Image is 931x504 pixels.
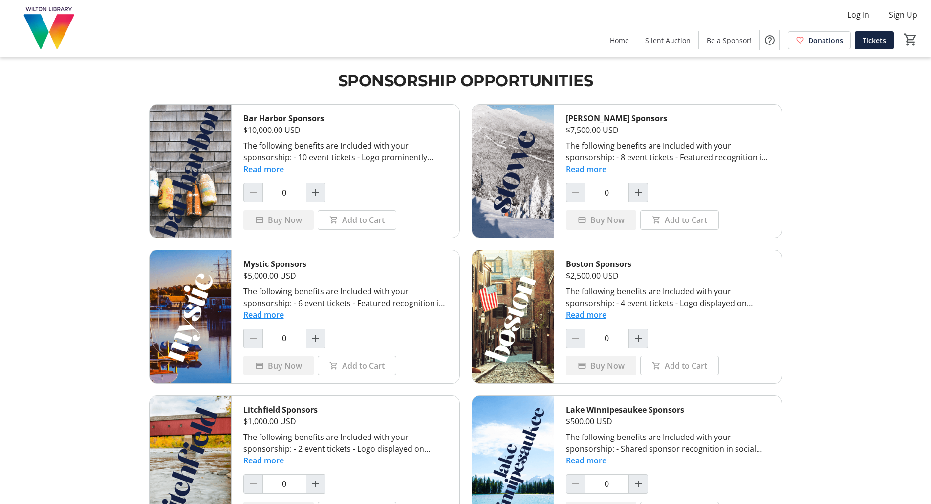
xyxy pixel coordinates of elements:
button: Read more [566,163,606,175]
a: Home [602,31,637,49]
div: [PERSON_NAME] Sponsors [566,112,770,124]
span: Home [610,35,629,45]
div: The following benefits are Included with your sponsorship: - 4 event tickets - Logo displayed on ... [566,285,770,309]
button: Increment by one [629,183,648,202]
div: $10,000.00 USD [243,124,448,136]
span: Sign Up [889,9,917,21]
img: Bar Harbor Sponsors [150,105,231,238]
button: Increment by one [306,329,325,348]
input: Stowe Sponsors Quantity [585,183,629,202]
div: Mystic Sponsors [243,258,448,270]
a: Silent Auction [637,31,698,49]
span: Be a Sponsor! [707,35,752,45]
span: Silent Auction [645,35,691,45]
button: Increment by one [629,329,648,348]
button: Read more [566,309,606,321]
span: Tickets [863,35,886,45]
button: Increment by one [629,475,648,493]
h1: SPONSORSHIP OPPORTUNITIES [149,69,782,92]
a: Be a Sponsor! [699,31,759,49]
button: Read more [566,455,606,466]
img: Wilton Library's Logo [6,4,93,53]
div: Lake Winnipesaukee Sponsors [566,404,770,416]
div: $7,500.00 USD [566,124,770,136]
button: Read more [243,455,284,466]
div: $2,500.00 USD [566,270,770,282]
a: Donations [788,31,851,49]
button: Read more [243,163,284,175]
div: The following benefits are Included with your sponsorship: - 8 event tickets - Featured recogniti... [566,140,770,163]
div: Boston Sponsors [566,258,770,270]
img: Mystic Sponsors [150,250,231,383]
img: Stowe Sponsors [472,105,554,238]
div: The following benefits are Included with your sponsorship: - 10 event tickets - Logo prominently ... [243,140,448,163]
button: Cart [902,31,919,48]
input: Boston Sponsors Quantity [585,329,629,348]
button: Read more [243,309,284,321]
button: Increment by one [306,183,325,202]
input: Bar Harbor Sponsors Quantity [262,183,306,202]
button: Log In [840,7,877,22]
div: $1,000.00 USD [243,416,448,427]
div: The following benefits are Included with your sponsorship: - Shared sponsor recognition in social... [566,431,770,455]
div: Bar Harbor Sponsors [243,112,448,124]
div: The following benefits are Included with your sponsorship: - 2 event tickets - Logo displayed on ... [243,431,448,455]
div: Litchfield Sponsors [243,404,448,416]
a: Tickets [855,31,894,49]
div: $500.00 USD [566,416,770,427]
div: The following benefits are Included with your sponsorship: - 6 event tickets - Featured recogniti... [243,285,448,309]
img: Boston Sponsors [472,250,554,383]
span: Log In [847,9,869,21]
span: Donations [808,35,843,45]
button: Help [760,30,779,50]
button: Increment by one [306,475,325,493]
input: Mystic Sponsors Quantity [262,329,306,348]
input: Litchfield Sponsors Quantity [262,474,306,494]
input: Lake Winnipesaukee Sponsors Quantity [585,474,629,494]
div: $5,000.00 USD [243,270,448,282]
button: Sign Up [881,7,925,22]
